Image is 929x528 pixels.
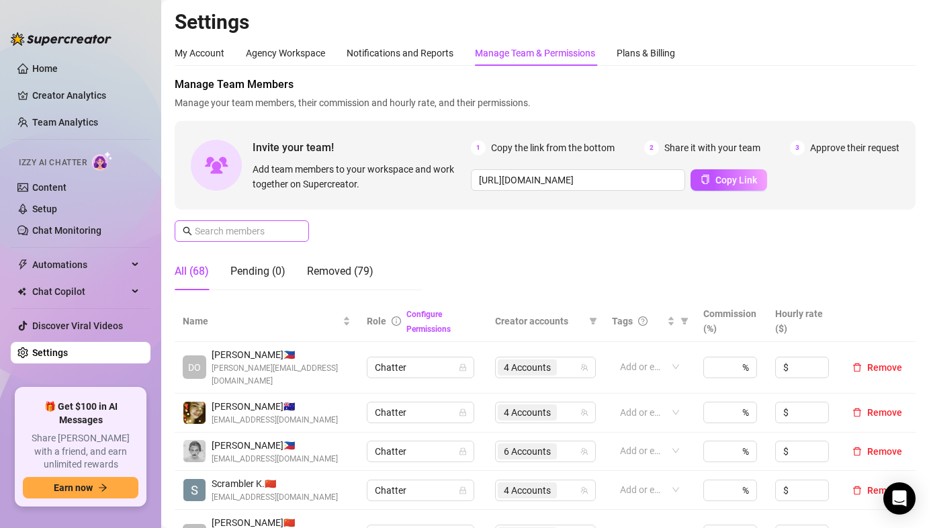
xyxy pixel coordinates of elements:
span: 1 [471,140,486,155]
span: filter [680,317,689,325]
div: Notifications and Reports [347,46,453,60]
span: 6 Accounts [504,444,551,459]
span: 2 [644,140,659,155]
span: team [580,447,588,455]
img: Chat Copilot [17,287,26,296]
span: team [580,408,588,416]
span: Scrambler K. 🇨🇳 [212,476,338,491]
span: [EMAIL_ADDRESS][DOMAIN_NAME] [212,491,338,504]
span: Share it with your team [664,140,760,155]
span: [EMAIL_ADDRESS][DOMAIN_NAME] [212,414,338,427]
span: [PERSON_NAME] 🇵🇭 [212,438,338,453]
a: Team Analytics [32,117,98,128]
span: Automations [32,254,128,275]
img: deia jane boiser [183,402,206,424]
span: Manage Team Members [175,77,916,93]
span: delete [852,408,862,417]
span: lock [459,486,467,494]
span: question-circle [638,316,648,326]
span: delete [852,447,862,456]
span: DO [188,360,201,375]
button: Copy Link [691,169,767,191]
span: [EMAIL_ADDRESS][DOMAIN_NAME] [212,453,338,466]
span: delete [852,363,862,372]
th: Hourly rate ($) [767,301,839,342]
span: Tags [612,314,633,328]
span: Copy the link from the bottom [491,140,615,155]
span: lock [459,408,467,416]
span: 4 Accounts [498,359,557,376]
h2: Settings [175,9,916,35]
div: Plans & Billing [617,46,675,60]
span: Earn now [54,482,93,493]
span: delete [852,486,862,495]
div: All (68) [175,263,209,279]
a: Configure Permissions [406,310,451,334]
span: Invite your team! [253,139,471,156]
span: Share [PERSON_NAME] with a friend, and earn unlimited rewards [23,432,138,472]
span: [PERSON_NAME] 🇵🇭 [212,347,351,362]
span: search [183,226,192,236]
span: Chatter [375,480,466,500]
span: Name [183,314,340,328]
span: 4 Accounts [498,482,557,498]
a: Content [32,182,67,193]
span: arrow-right [98,483,107,492]
th: Name [175,301,359,342]
div: Pending (0) [230,263,285,279]
span: Remove [867,407,902,418]
div: Agency Workspace [246,46,325,60]
span: Creator accounts [495,314,584,328]
img: AI Chatter [92,151,113,171]
button: Remove [847,443,908,459]
div: My Account [175,46,224,60]
span: 🎁 Get $100 in AI Messages [23,400,138,427]
img: logo-BBDzfeDw.svg [11,32,112,46]
span: Remove [867,446,902,457]
button: Remove [847,359,908,376]
a: Setup [32,204,57,214]
span: thunderbolt [17,259,28,270]
span: lock [459,447,467,455]
a: Home [32,63,58,74]
span: 4 Accounts [504,483,551,498]
span: filter [586,311,600,331]
span: Chat Copilot [32,281,128,302]
span: Chatter [375,441,466,461]
span: 4 Accounts [504,360,551,375]
span: info-circle [392,316,401,326]
a: Discover Viral Videos [32,320,123,331]
span: Copy Link [715,175,757,185]
span: copy [701,175,710,184]
span: 4 Accounts [504,405,551,420]
button: Remove [847,404,908,421]
span: filter [589,317,597,325]
span: Remove [867,485,902,496]
span: team [580,363,588,371]
span: Role [367,316,386,326]
span: 3 [790,140,805,155]
span: 4 Accounts [498,404,557,421]
button: Remove [847,482,908,498]
a: Settings [32,347,68,358]
img: Scrambler Kawi [183,479,206,501]
span: Chatter [375,357,466,378]
div: Manage Team & Permissions [475,46,595,60]
span: Chatter [375,402,466,423]
img: Audrey Elaine [183,440,206,462]
span: team [580,486,588,494]
div: Open Intercom Messenger [883,482,916,515]
span: filter [678,311,691,331]
th: Commission (%) [695,301,767,342]
span: [PERSON_NAME] 🇦🇺 [212,399,338,414]
span: [PERSON_NAME][EMAIL_ADDRESS][DOMAIN_NAME] [212,362,351,388]
span: Manage your team members, their commission and hourly rate, and their permissions. [175,95,916,110]
span: lock [459,363,467,371]
a: Chat Monitoring [32,225,101,236]
span: 6 Accounts [498,443,557,459]
span: Remove [867,362,902,373]
a: Creator Analytics [32,85,140,106]
span: Add team members to your workspace and work together on Supercreator. [253,162,466,191]
span: Izzy AI Chatter [19,157,87,169]
button: Earn nowarrow-right [23,477,138,498]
